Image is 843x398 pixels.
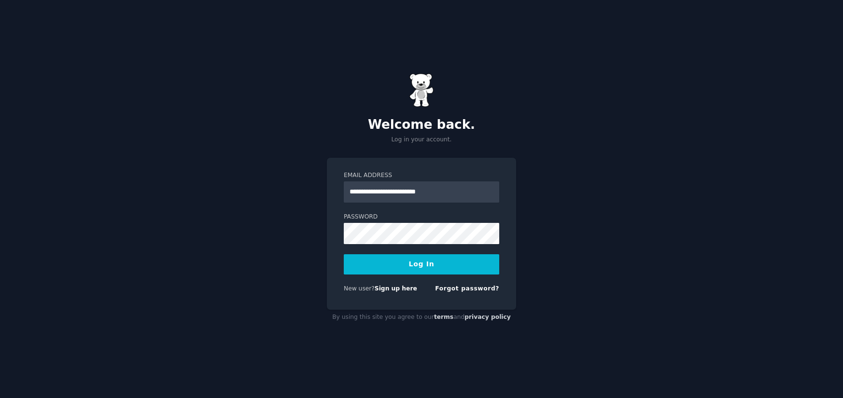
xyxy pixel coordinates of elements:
[375,285,417,292] a: Sign up here
[344,213,499,221] label: Password
[327,136,516,144] p: Log in your account.
[344,171,499,180] label: Email Address
[435,285,499,292] a: Forgot password?
[434,314,453,320] a: terms
[464,314,511,320] a: privacy policy
[409,73,434,107] img: Gummy Bear
[344,254,499,274] button: Log In
[327,310,516,325] div: By using this site you agree to our and
[327,117,516,133] h2: Welcome back.
[344,285,375,292] span: New user?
